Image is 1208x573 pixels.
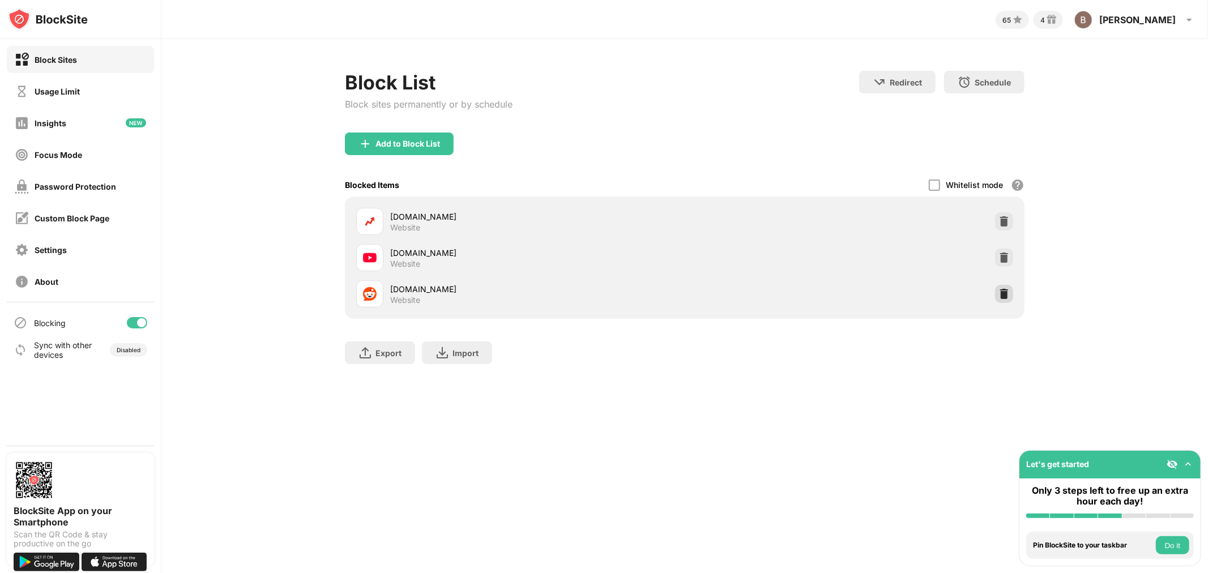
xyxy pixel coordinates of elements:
[34,340,92,360] div: Sync with other devices
[117,347,140,353] div: Disabled
[345,180,399,190] div: Blocked Items
[15,116,29,130] img: insights-off.svg
[890,78,922,87] div: Redirect
[14,553,79,571] img: get-it-on-google-play.svg
[35,118,66,128] div: Insights
[1033,541,1153,549] div: Pin BlockSite to your taskbar
[82,553,147,571] img: download-on-the-app-store.svg
[15,53,29,67] img: block-on.svg
[8,8,88,31] img: logo-blocksite.svg
[345,71,513,94] div: Block List
[363,215,377,228] img: favicons
[14,343,27,357] img: sync-icon.svg
[390,295,420,305] div: Website
[35,277,58,286] div: About
[453,348,479,358] div: Import
[1002,16,1011,24] div: 65
[15,148,29,162] img: focus-off.svg
[35,87,80,96] div: Usage Limit
[390,247,685,259] div: [DOMAIN_NAME]
[390,259,420,269] div: Website
[14,505,147,528] div: BlockSite App on your Smartphone
[975,78,1011,87] div: Schedule
[35,245,67,255] div: Settings
[1045,13,1058,27] img: reward-small.svg
[1156,536,1189,554] button: Do it
[1183,459,1194,470] img: omni-setup-toggle.svg
[345,99,513,110] div: Block sites permanently or by schedule
[1074,11,1092,29] img: ACg8ocI3WBgDWDPCcDhhAGH5U367Q1NWWAMKkQL5CR_iKwF6=s96-c
[15,84,29,99] img: time-usage-off.svg
[15,179,29,194] img: password-protection-off.svg
[1099,14,1176,25] div: [PERSON_NAME]
[363,251,377,264] img: favicons
[14,530,147,548] div: Scan the QR Code & stay productive on the go
[35,150,82,160] div: Focus Mode
[390,283,685,295] div: [DOMAIN_NAME]
[1026,485,1194,507] div: Only 3 steps left to free up an extra hour each day!
[15,275,29,289] img: about-off.svg
[15,211,29,225] img: customize-block-page-off.svg
[375,139,440,148] div: Add to Block List
[390,211,685,223] div: [DOMAIN_NAME]
[363,287,377,301] img: favicons
[375,348,402,358] div: Export
[1167,459,1178,470] img: eye-not-visible.svg
[34,318,66,328] div: Blocking
[35,182,116,191] div: Password Protection
[1011,13,1025,27] img: points-small.svg
[1040,16,1045,24] div: 4
[126,118,146,127] img: new-icon.svg
[14,460,54,501] img: options-page-qr-code.png
[14,316,27,330] img: blocking-icon.svg
[35,213,109,223] div: Custom Block Page
[15,243,29,257] img: settings-off.svg
[390,223,420,233] div: Website
[1026,459,1089,469] div: Let's get started
[35,55,77,65] div: Block Sites
[946,180,1003,190] div: Whitelist mode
